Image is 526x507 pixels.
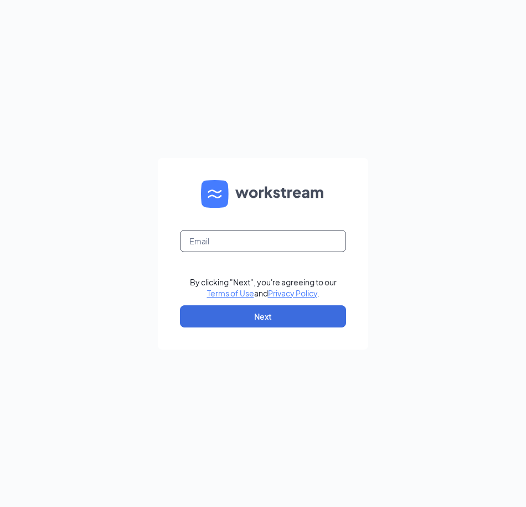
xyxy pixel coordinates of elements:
[190,276,337,299] div: By clicking "Next", you're agreeing to our and .
[180,230,346,252] input: Email
[201,180,325,208] img: WS logo and Workstream text
[268,288,317,298] a: Privacy Policy
[207,288,254,298] a: Terms of Use
[180,305,346,327] button: Next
